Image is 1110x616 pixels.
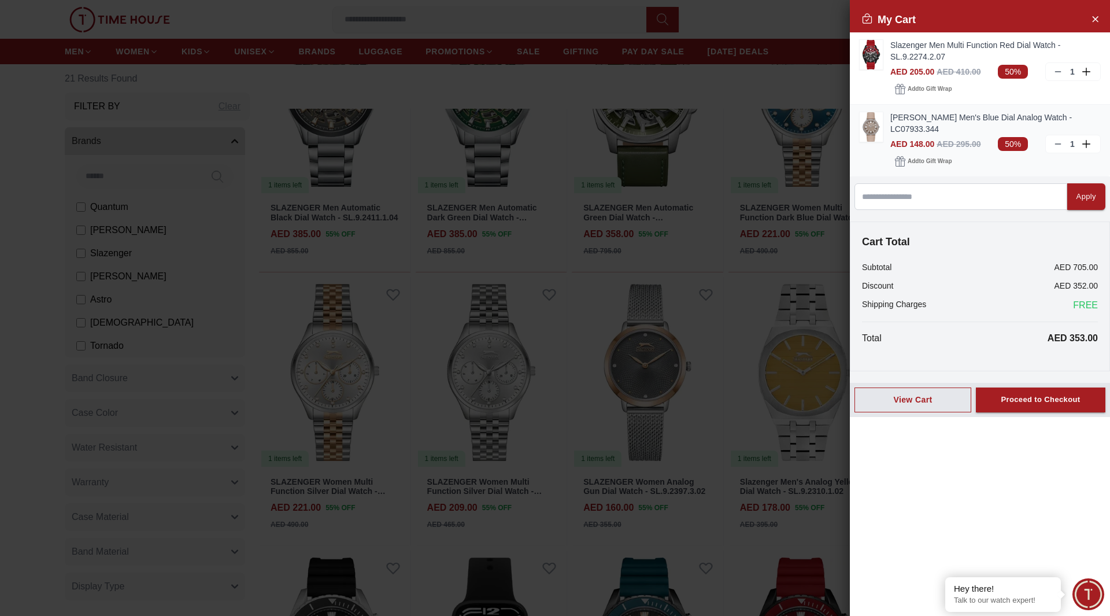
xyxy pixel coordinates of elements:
[908,156,952,167] span: Add to Gift Wrap
[998,137,1028,151] span: 50%
[890,153,956,169] button: Addto Gift Wrap
[1048,331,1098,345] p: AED 353.00
[1054,280,1098,292] p: AED 352.00
[998,65,1028,79] span: 50%
[908,83,952,95] span: Add to Gift Wrap
[862,280,893,292] p: Discount
[862,331,882,345] p: Total
[862,234,1098,250] h4: Cart Total
[890,67,934,76] span: AED 205.00
[1001,393,1080,407] div: Proceed to Checkout
[861,12,916,28] h2: My Cart
[1068,66,1077,78] p: 1
[1076,190,1096,204] div: Apply
[860,112,883,142] img: ...
[1073,298,1098,312] span: FREE
[954,583,1052,595] div: Hey there!
[937,139,980,149] span: AED 295.00
[862,298,926,312] p: Shipping Charges
[1068,138,1077,150] p: 1
[937,67,980,76] span: AED 410.00
[1054,261,1098,273] p: AED 705.00
[890,81,956,97] button: Addto Gift Wrap
[862,261,891,273] p: Subtotal
[1072,578,1104,610] div: Chat Widget
[890,139,934,149] span: AED 148.00
[864,394,961,405] div: View Cart
[860,40,883,69] img: ...
[854,388,971,412] button: View Cart
[1086,9,1104,28] button: Close Account
[976,388,1105,412] button: Proceed to Checkout
[890,112,1101,135] a: [PERSON_NAME] Men's Blue Dial Analog Watch - LC07933.344
[954,596,1052,606] p: Talk to our watch expert!
[1067,183,1105,210] button: Apply
[890,39,1101,62] a: Slazenger Men Multi Function Red Dial Watch -SL.9.2274.2.07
